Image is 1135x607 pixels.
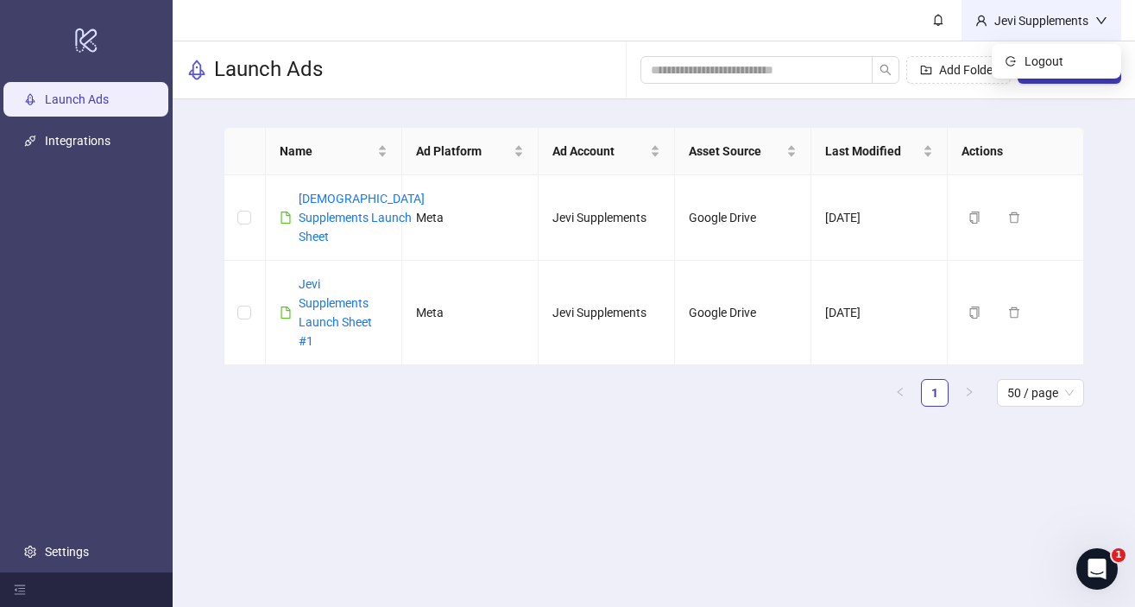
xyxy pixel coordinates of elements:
[689,142,783,161] span: Asset Source
[922,380,948,406] a: 1
[280,212,292,224] span: file
[539,128,675,175] th: Ad Account
[1076,548,1118,590] iframe: Intercom live chat
[1008,307,1020,319] span: delete
[299,277,372,348] a: Jevi Supplements Launch Sheet #1
[886,379,914,407] li: Previous Page
[939,63,997,77] span: Add Folder
[675,175,811,261] td: Google Drive
[975,15,987,27] span: user
[186,60,207,80] span: rocket
[987,11,1095,30] div: Jevi Supplements
[968,307,981,319] span: copy
[402,128,539,175] th: Ad Platform
[895,387,905,397] span: left
[955,379,983,407] button: right
[811,128,948,175] th: Last Modified
[1006,56,1018,66] span: logout
[1025,52,1107,71] span: Logout
[214,56,323,84] h3: Launch Ads
[45,545,89,559] a: Settings
[299,192,425,243] a: [DEMOGRAPHIC_DATA] Supplements Launch Sheet
[825,142,919,161] span: Last Modified
[1007,380,1074,406] span: 50 / page
[14,584,26,596] span: menu-fold
[955,379,983,407] li: Next Page
[266,128,402,175] th: Name
[45,92,109,106] a: Launch Ads
[811,175,948,261] td: [DATE]
[539,261,675,365] td: Jevi Supplements
[1112,548,1126,562] span: 1
[886,379,914,407] button: left
[932,14,944,26] span: bell
[1095,15,1107,27] span: down
[968,212,981,224] span: copy
[675,261,811,365] td: Google Drive
[920,64,932,76] span: folder-add
[675,128,811,175] th: Asset Source
[811,261,948,365] td: [DATE]
[416,142,510,161] span: Ad Platform
[1008,212,1020,224] span: delete
[948,128,1084,175] th: Actions
[880,64,892,76] span: search
[921,379,949,407] li: 1
[539,175,675,261] td: Jevi Supplements
[280,142,374,161] span: Name
[906,56,1011,84] button: Add Folder
[552,142,646,161] span: Ad Account
[402,261,539,365] td: Meta
[280,307,292,319] span: file
[402,175,539,261] td: Meta
[964,387,974,397] span: right
[45,134,110,148] a: Integrations
[997,379,1084,407] div: Page Size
